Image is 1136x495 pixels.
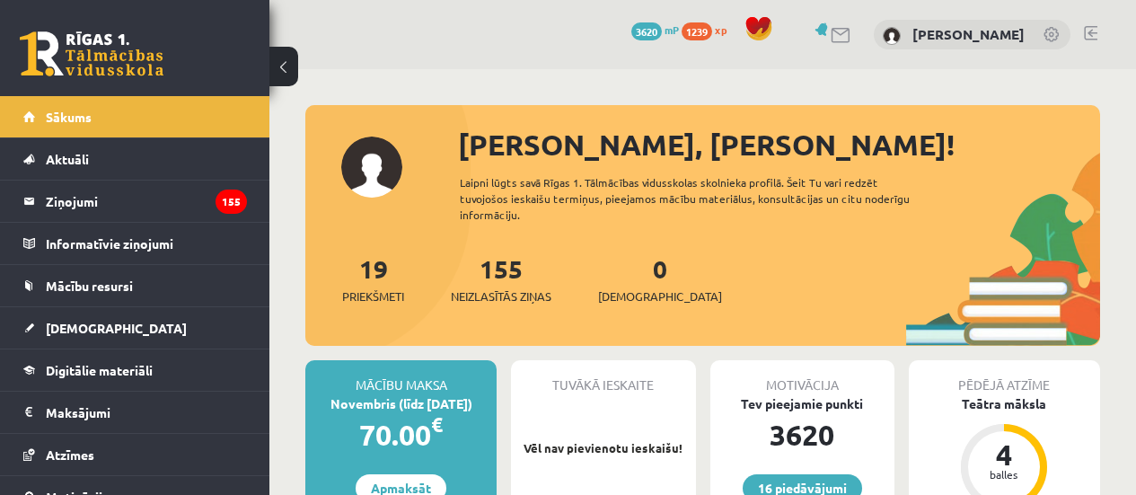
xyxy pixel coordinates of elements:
div: Tev pieejamie punkti [710,394,894,413]
div: 3620 [710,413,894,456]
a: Ziņojumi155 [23,181,247,222]
a: Informatīvie ziņojumi [23,223,247,264]
div: Tuvākā ieskaite [511,360,695,394]
a: Rīgas 1. Tālmācības vidusskola [20,31,163,76]
div: 70.00 [305,413,497,456]
span: xp [715,22,727,37]
div: [PERSON_NAME], [PERSON_NAME]! [458,123,1100,166]
a: [DEMOGRAPHIC_DATA] [23,307,247,349]
div: Novembris (līdz [DATE]) [305,394,497,413]
span: Atzīmes [46,446,94,463]
div: Mācību maksa [305,360,497,394]
a: 0[DEMOGRAPHIC_DATA] [598,252,722,305]
a: Maksājumi [23,392,247,433]
span: 1239 [682,22,712,40]
span: Mācību resursi [46,278,133,294]
p: Vēl nav pievienotu ieskaišu! [520,439,686,457]
span: 3620 [631,22,662,40]
img: Andrejs Kalmikovs [883,27,901,45]
span: [DEMOGRAPHIC_DATA] [46,320,187,336]
a: 1239 xp [682,22,735,37]
span: Digitālie materiāli [46,362,153,378]
a: 19Priekšmeti [342,252,404,305]
div: Pēdējā atzīme [909,360,1100,394]
span: [DEMOGRAPHIC_DATA] [598,287,722,305]
a: Sākums [23,96,247,137]
div: balles [977,469,1031,480]
a: 155Neizlasītās ziņas [451,252,551,305]
a: Mācību resursi [23,265,247,306]
legend: Ziņojumi [46,181,247,222]
a: Atzīmes [23,434,247,475]
a: Digitālie materiāli [23,349,247,391]
a: [PERSON_NAME] [912,25,1025,43]
i: 155 [216,190,247,214]
span: mP [665,22,679,37]
legend: Maksājumi [46,392,247,433]
a: 3620 mP [631,22,679,37]
span: Priekšmeti [342,287,404,305]
div: 4 [977,440,1031,469]
span: € [431,411,443,438]
span: Neizlasītās ziņas [451,287,551,305]
legend: Informatīvie ziņojumi [46,223,247,264]
div: Teātra māksla [909,394,1100,413]
span: Sākums [46,109,92,125]
div: Motivācija [710,360,894,394]
div: Laipni lūgts savā Rīgas 1. Tālmācības vidusskolas skolnieka profilā. Šeit Tu vari redzēt tuvojošo... [460,174,937,223]
span: Aktuāli [46,151,89,167]
a: Aktuāli [23,138,247,180]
